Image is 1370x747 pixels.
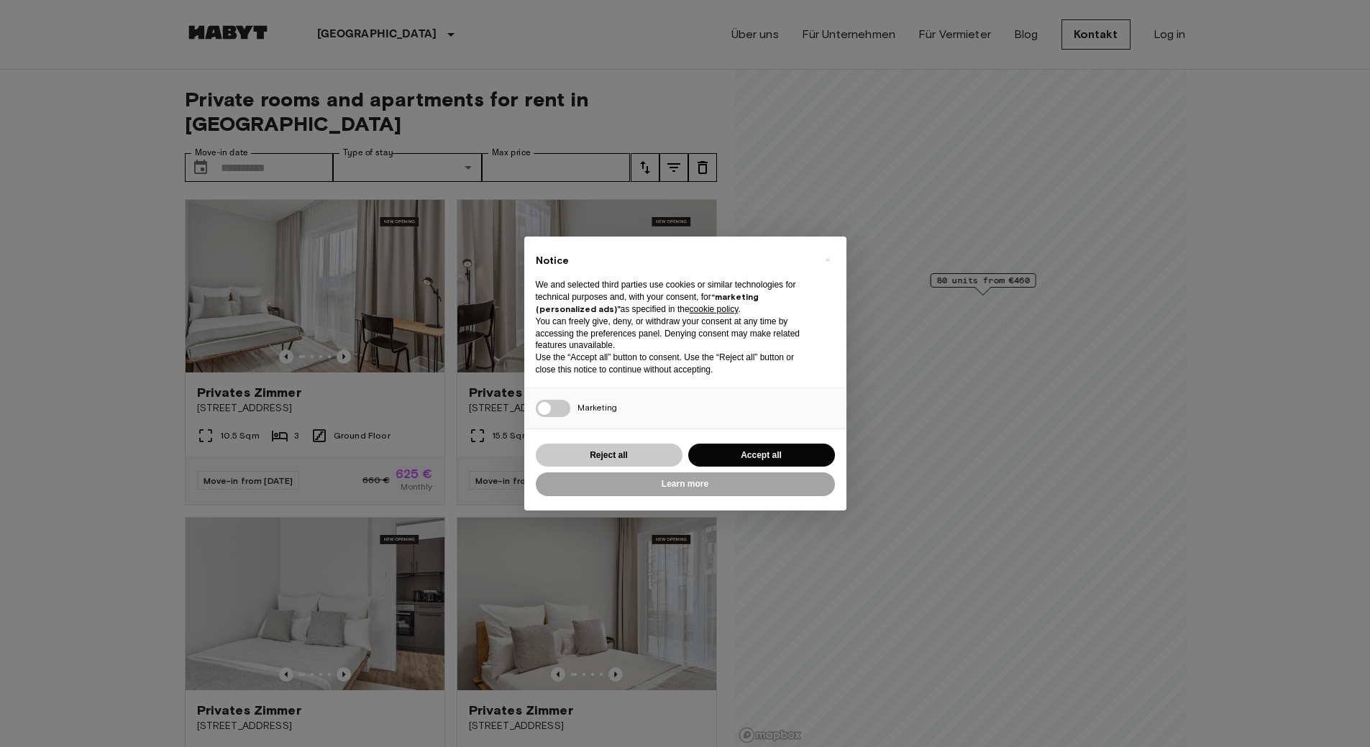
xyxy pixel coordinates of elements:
button: Accept all [688,444,835,467]
p: You can freely give, deny, or withdraw your consent at any time by accessing the preferences pane... [536,316,812,352]
button: Learn more [536,472,835,496]
p: We and selected third parties use cookies or similar technologies for technical purposes and, wit... [536,279,812,315]
button: Close this notice [816,248,839,271]
p: Use the “Accept all” button to consent. Use the “Reject all” button or close this notice to conti... [536,352,812,376]
span: × [825,251,830,268]
h2: Notice [536,254,812,268]
span: Marketing [577,402,617,413]
button: Reject all [536,444,682,467]
strong: “marketing (personalized ads)” [536,291,759,314]
a: cookie policy [690,304,739,314]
